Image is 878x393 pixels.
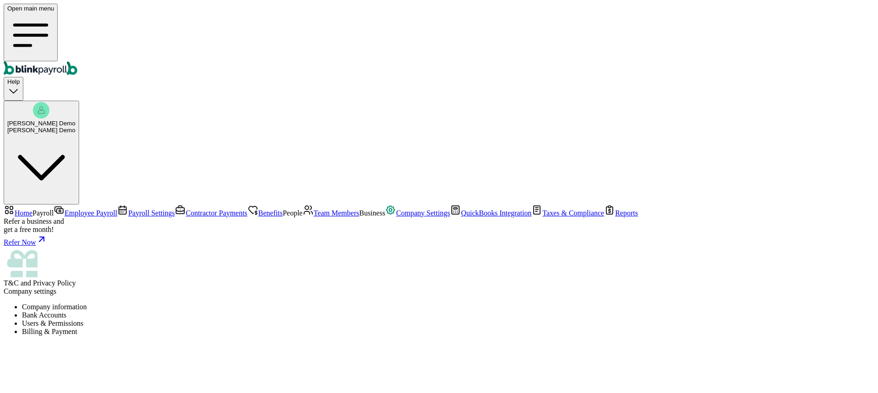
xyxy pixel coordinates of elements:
[4,101,79,205] button: [PERSON_NAME] Demo[PERSON_NAME] Demo
[33,279,76,287] span: Privacy Policy
[22,311,874,319] li: Bank Accounts
[726,294,878,393] iframe: Chat Widget
[604,209,638,217] a: Reports
[4,234,874,247] a: Refer Now
[4,4,874,77] nav: Global
[4,4,58,61] button: Open main menu
[22,319,874,328] li: Users & Permissions
[247,209,283,217] a: Benefits
[615,209,638,217] span: Reports
[22,303,874,311] li: Company information
[4,77,23,100] button: Help
[4,209,32,217] a: Home
[117,209,175,217] a: Payroll Settings
[450,209,531,217] a: QuickBooks Integration
[314,209,359,217] span: Team Members
[7,5,54,12] span: Open main menu
[15,209,32,217] span: Home
[22,328,874,336] li: Billing & Payment
[7,120,75,127] span: [PERSON_NAME] Demo
[359,209,385,217] span: Business
[7,78,20,85] span: Help
[64,209,117,217] span: Employee Payroll
[258,209,283,217] span: Benefits
[4,287,56,295] span: Company settings
[128,209,175,217] span: Payroll Settings
[461,209,531,217] span: QuickBooks Integration
[396,209,450,217] span: Company Settings
[531,209,604,217] a: Taxes & Compliance
[186,209,247,217] span: Contractor Payments
[32,209,54,217] span: Payroll
[54,209,117,217] a: Employee Payroll
[7,127,75,134] div: [PERSON_NAME] Demo
[385,209,450,217] a: Company Settings
[4,279,76,287] span: and
[303,209,359,217] a: Team Members
[542,209,604,217] span: Taxes & Compliance
[283,209,303,217] span: People
[4,205,874,287] nav: Sidebar
[4,279,19,287] span: T&C
[175,209,247,217] a: Contractor Payments
[4,217,874,234] div: Refer a business and get a free month!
